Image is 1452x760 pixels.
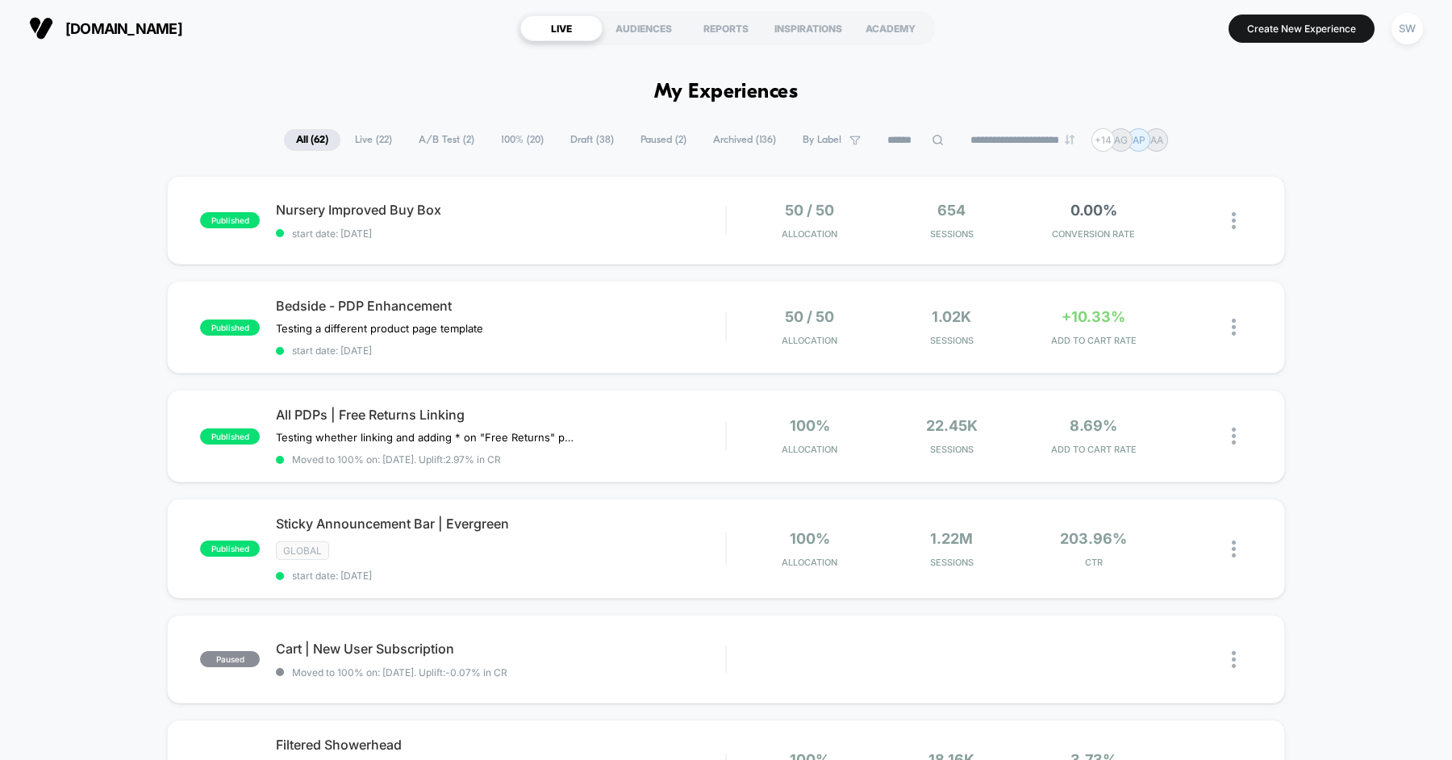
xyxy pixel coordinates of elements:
[276,322,483,335] span: Testing a different product page template
[489,129,556,151] span: 100% ( 20 )
[200,319,260,336] span: published
[407,129,486,151] span: A/B Test ( 2 )
[1232,212,1236,229] img: close
[276,641,725,657] span: Cart | New User Subscription
[29,16,53,40] img: Visually logo
[1232,651,1236,668] img: close
[1229,15,1375,43] button: Create New Experience
[1070,417,1117,434] span: 8.69%
[885,557,1019,568] span: Sessions
[1387,12,1428,45] button: SW
[276,541,329,560] span: GLOBAL
[790,417,830,434] span: 100%
[1062,308,1125,325] span: +10.33%
[628,129,699,151] span: Paused ( 2 )
[685,15,767,41] div: REPORTS
[65,20,182,37] span: [DOMAIN_NAME]
[885,228,1019,240] span: Sessions
[520,15,603,41] div: LIVE
[276,345,725,357] span: start date: [DATE]
[200,212,260,228] span: published
[24,15,187,41] button: [DOMAIN_NAME]
[932,308,971,325] span: 1.02k
[276,570,725,582] span: start date: [DATE]
[930,530,973,547] span: 1.22M
[785,308,834,325] span: 50 / 50
[1091,128,1115,152] div: + 14
[200,651,260,667] span: paused
[885,335,1019,346] span: Sessions
[1232,541,1236,557] img: close
[926,417,978,434] span: 22.45k
[1232,428,1236,445] img: close
[1391,13,1423,44] div: SW
[292,453,501,466] span: Moved to 100% on: [DATE] . Uplift: 2.97% in CR
[343,129,404,151] span: Live ( 22 )
[276,516,725,532] span: Sticky Announcement Bar | Evergreen
[276,298,725,314] span: Bedside - PDP Enhancement
[200,428,260,445] span: published
[767,15,849,41] div: INSPIRATIONS
[937,202,966,219] span: 654
[1232,319,1236,336] img: close
[292,666,507,679] span: Moved to 100% on: [DATE] . Uplift: -0.07% in CR
[1150,134,1163,146] p: AA
[1065,135,1074,144] img: end
[1114,134,1128,146] p: AG
[803,134,841,146] span: By Label
[1027,557,1161,568] span: CTR
[276,431,575,444] span: Testing whether linking and adding * on "Free Returns" plays a role in ATC Rate & CVR
[782,444,837,455] span: Allocation
[1060,530,1127,547] span: 203.96%
[790,530,830,547] span: 100%
[200,541,260,557] span: published
[1027,335,1161,346] span: ADD TO CART RATE
[701,129,788,151] span: Archived ( 136 )
[1133,134,1145,146] p: AP
[782,228,837,240] span: Allocation
[782,557,837,568] span: Allocation
[654,81,799,104] h1: My Experiences
[276,228,725,240] span: start date: [DATE]
[1027,228,1161,240] span: CONVERSION RATE
[1027,444,1161,455] span: ADD TO CART RATE
[885,444,1019,455] span: Sessions
[276,407,725,423] span: All PDPs | Free Returns Linking
[558,129,626,151] span: Draft ( 38 )
[284,129,340,151] span: All ( 62 )
[782,335,837,346] span: Allocation
[276,202,725,218] span: Nursery Improved Buy Box
[1070,202,1117,219] span: 0.00%
[276,737,725,753] span: Filtered Showerhead
[603,15,685,41] div: AUDIENCES
[785,202,834,219] span: 50 / 50
[849,15,932,41] div: ACADEMY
